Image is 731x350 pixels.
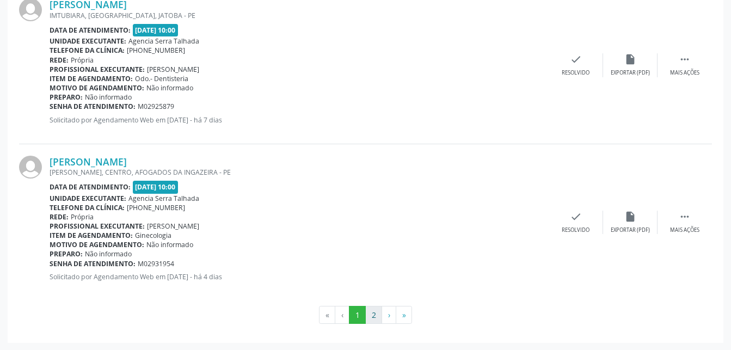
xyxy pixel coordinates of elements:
button: Go to last page [396,306,412,324]
span: [PHONE_NUMBER] [127,46,185,55]
div: IMTUBIARA, [GEOGRAPHIC_DATA], JATOBA - PE [50,11,549,20]
span: Própria [71,56,94,65]
button: Go to page 2 [365,306,382,324]
i:  [679,53,691,65]
button: Go to page 1 [349,306,366,324]
b: Rede: [50,212,69,222]
b: Telefone da clínica: [50,46,125,55]
span: [DATE] 10:00 [133,181,179,193]
button: Go to next page [382,306,396,324]
span: Odo.- Dentisteria [135,74,188,83]
div: Resolvido [562,69,589,77]
b: Item de agendamento: [50,231,133,240]
b: Rede: [50,56,69,65]
i:  [679,211,691,223]
b: Data de atendimento: [50,182,131,192]
span: Ginecologia [135,231,171,240]
b: Item de agendamento: [50,74,133,83]
b: Motivo de agendamento: [50,83,144,93]
b: Preparo: [50,249,83,259]
img: img [19,156,42,179]
ul: Pagination [19,306,712,324]
span: [DATE] 10:00 [133,24,179,36]
b: Senha de atendimento: [50,259,136,268]
div: [PERSON_NAME], CENTRO, AFOGADOS DA INGAZEIRA - PE [50,168,549,177]
span: Agencia Serra Talhada [128,36,199,46]
div: Exportar (PDF) [611,69,650,77]
i: check [570,211,582,223]
div: Exportar (PDF) [611,226,650,234]
span: M02925879 [138,102,174,111]
span: M02931954 [138,259,174,268]
b: Data de atendimento: [50,26,131,35]
span: [PERSON_NAME] [147,65,199,74]
p: Solicitado por Agendamento Web em [DATE] - há 7 dias [50,115,549,125]
span: Não informado [146,240,193,249]
div: Mais ações [670,69,699,77]
b: Unidade executante: [50,194,126,203]
span: Não informado [85,93,132,102]
b: Profissional executante: [50,222,145,231]
span: Não informado [146,83,193,93]
b: Motivo de agendamento: [50,240,144,249]
b: Unidade executante: [50,36,126,46]
span: Não informado [85,249,132,259]
p: Solicitado por Agendamento Web em [DATE] - há 4 dias [50,272,549,281]
i: check [570,53,582,65]
b: Senha de atendimento: [50,102,136,111]
a: [PERSON_NAME] [50,156,127,168]
b: Telefone da clínica: [50,203,125,212]
b: Profissional executante: [50,65,145,74]
i: insert_drive_file [624,211,636,223]
b: Preparo: [50,93,83,102]
span: Agencia Serra Talhada [128,194,199,203]
div: Resolvido [562,226,589,234]
span: [PERSON_NAME] [147,222,199,231]
span: Própria [71,212,94,222]
div: Mais ações [670,226,699,234]
i: insert_drive_file [624,53,636,65]
span: [PHONE_NUMBER] [127,203,185,212]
